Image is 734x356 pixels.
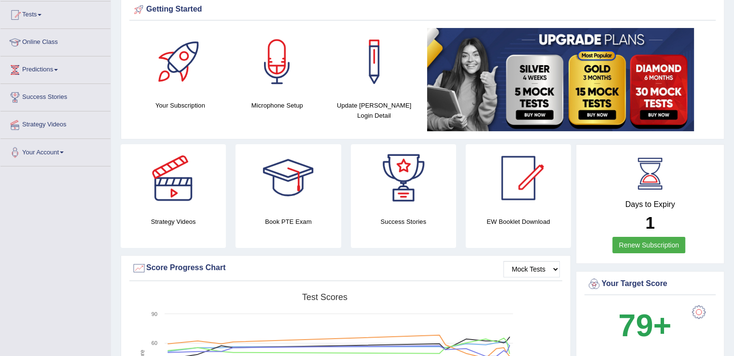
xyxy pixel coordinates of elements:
a: Predictions [0,56,111,81]
text: 90 [152,311,157,317]
a: Tests [0,1,111,26]
a: Success Stories [0,84,111,108]
a: Strategy Videos [0,111,111,136]
a: Online Class [0,29,111,53]
a: Renew Subscription [612,237,685,253]
div: Your Target Score [587,277,713,291]
h4: Days to Expiry [587,200,713,209]
div: Score Progress Chart [132,261,560,275]
h4: Success Stories [351,217,456,227]
a: Your Account [0,139,111,163]
h4: EW Booklet Download [466,217,571,227]
b: 79+ [618,308,671,343]
h4: Strategy Videos [121,217,226,227]
h4: Your Subscription [137,100,224,110]
h4: Microphone Setup [234,100,321,110]
h4: Book PTE Exam [235,217,341,227]
b: 1 [645,213,654,232]
div: Getting Started [132,2,713,17]
text: 60 [152,340,157,346]
tspan: Test scores [302,292,347,302]
h4: Update [PERSON_NAME] Login Detail [331,100,418,121]
img: small5.jpg [427,28,694,131]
